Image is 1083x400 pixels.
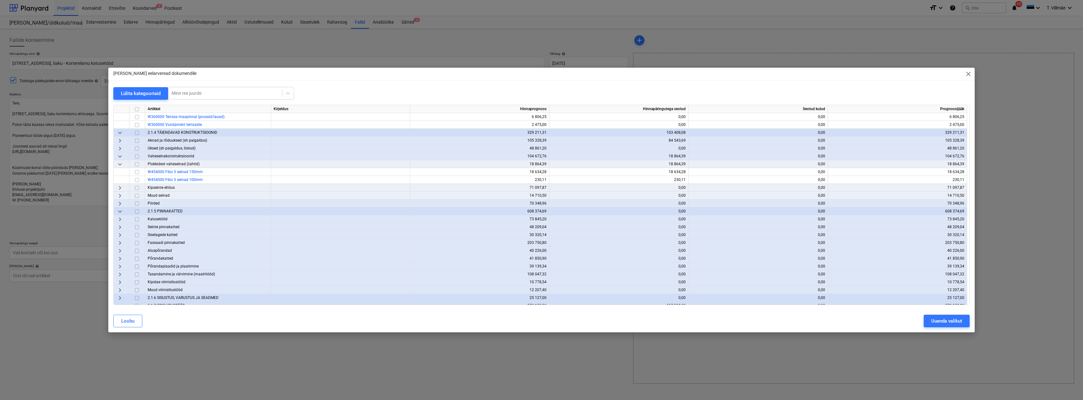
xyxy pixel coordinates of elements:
[831,207,964,215] div: 608 374,69
[116,137,124,144] span: keyboard_arrow_right
[552,239,686,247] div: 0,00
[1052,370,1083,400] iframe: Chat Widget
[691,278,825,286] div: 0,00
[831,231,964,239] div: 30 320,14
[116,152,124,160] span: keyboard_arrow_down
[413,192,547,200] div: 14 710,50
[148,296,218,300] span: 2.1.6 SISUSTUS, VARUSTUS JA SEADMED
[148,248,172,253] span: Aluspõrandad
[691,255,825,262] div: 0,00
[116,207,124,215] span: keyboard_arrow_down
[552,255,686,262] div: 0,00
[691,270,825,278] div: 0,00
[413,231,547,239] div: 30 320,14
[413,168,547,176] div: 18 634,28
[552,207,686,215] div: 0,00
[148,193,170,198] span: Muud seinad
[413,207,547,215] div: 608 374,69
[691,262,825,270] div: 0,00
[691,302,825,310] div: 0,00
[413,176,547,184] div: 230,11
[552,231,686,239] div: 0,00
[148,177,203,182] a: W454000 Fibo 5 seinad 100mm
[831,137,964,144] div: 105 328,39
[691,168,825,176] div: 0,00
[413,215,547,223] div: 73 845,20
[549,105,689,113] div: Hinnapäringutega seotud
[113,70,196,77] p: [PERSON_NAME] eelarveread dokumendile
[148,217,167,221] span: Katusetööd
[148,256,173,261] span: Põrandakatted
[691,144,825,152] div: 0,00
[831,239,964,247] div: 203 750,80
[552,113,686,121] div: 0,00
[831,152,964,160] div: 104 672,76
[413,286,547,294] div: 12 207,40
[689,105,828,113] div: Seotud kulud
[965,70,972,78] span: close
[691,247,825,255] div: 0,00
[931,317,962,325] div: Uuenda valikut
[691,200,825,207] div: 0,00
[831,247,964,255] div: 40 226,00
[148,280,185,284] span: Kipslae viimistlustööd
[691,192,825,200] div: 0,00
[113,87,168,100] button: Lülita kategooriaid
[148,272,215,276] span: Tasandamine ja värvimine (maalritööd)
[831,262,964,270] div: 39 139,34
[691,121,825,129] div: 0,00
[116,144,124,152] span: keyboard_arrow_right
[116,200,124,207] span: keyboard_arrow_right
[552,270,686,278] div: 0,00
[148,288,183,292] span: Muud viimistlustööd
[828,105,967,113] div: Prognoosijääk
[116,239,124,246] span: keyboard_arrow_right
[691,152,825,160] div: 0,00
[552,200,686,207] div: 0,00
[831,168,964,176] div: 18 634,28
[831,270,964,278] div: 108 047,32
[413,239,547,247] div: 203 750,80
[831,144,964,152] div: 48 861,20
[691,129,825,137] div: 0,00
[413,160,547,168] div: 18 864,39
[116,129,124,136] span: keyboard_arrow_down
[116,262,124,270] span: keyboard_arrow_right
[116,294,124,301] span: keyboard_arrow_right
[831,302,964,310] div: 570 153,80
[121,317,134,325] div: Loobu
[552,121,686,129] div: 0,00
[552,160,686,168] div: 18 864,39
[148,115,224,119] a: W360000 Terrass maapinnal (prussid/lauad)
[148,303,185,308] span: 2.1.7 ERIEHITUSTÖÖD
[552,176,686,184] div: 230,11
[413,129,547,137] div: 329 211,31
[413,144,547,152] div: 48 861,20
[121,89,161,98] div: Lülita kategooriaid
[831,184,964,192] div: 71 097,87
[116,192,124,199] span: keyboard_arrow_right
[831,278,964,286] div: 10 778,54
[410,105,549,113] div: Hinnaprognoos
[413,278,547,286] div: 10 778,54
[552,152,686,160] div: 18 864,39
[831,129,964,137] div: 329 211,31
[148,185,175,190] span: Kipseinte ehitus
[148,138,207,143] span: Aknad ja rõduuksed (sh paigaldus)
[148,122,202,127] a: W360000 Vundament terrassile
[691,294,825,302] div: 0,00
[413,302,547,310] div: 570 153,80
[691,215,825,223] div: 0,00
[831,286,964,294] div: 12 207,40
[691,184,825,192] div: 0,00
[831,176,964,184] div: 230,11
[148,162,200,166] span: Plokkidest vaheseinad (šahtid)
[831,113,964,121] div: 6 806,25
[116,231,124,239] span: keyboard_arrow_right
[552,144,686,152] div: 0,00
[552,129,686,137] div: 103 408,08
[116,270,124,278] span: keyboard_arrow_right
[413,200,547,207] div: 70 348,96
